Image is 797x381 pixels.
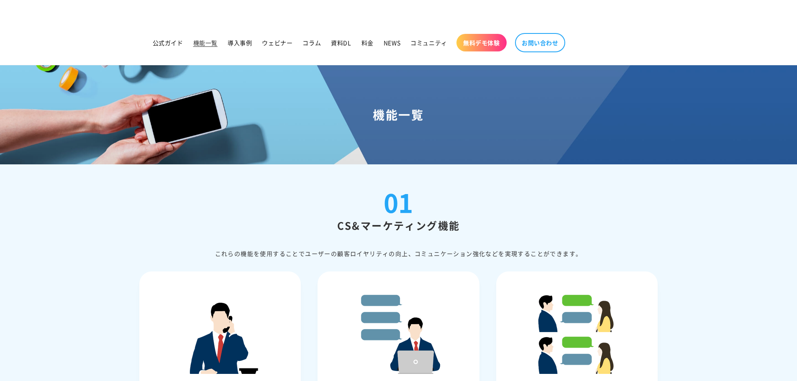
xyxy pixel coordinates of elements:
span: コラム [302,39,321,46]
img: 定型⽂設定 [356,290,440,374]
a: 無料デモ体験 [456,34,507,51]
span: 無料デモ体験 [463,39,500,46]
span: コミュニティ [410,39,447,46]
div: 01 [384,189,413,215]
a: 導入事例 [223,34,257,51]
h1: 機能一覧 [10,107,787,122]
img: シナリオ設定 [535,290,619,374]
span: 機能一覧 [193,39,218,46]
a: ウェビナー [257,34,297,51]
span: 資料DL [331,39,351,46]
span: 公式ガイド [153,39,183,46]
img: ⾃動応答 [178,290,262,374]
a: 公式ガイド [148,34,188,51]
span: お問い合わせ [522,39,559,46]
a: 機能一覧 [188,34,223,51]
span: ウェビナー [262,39,292,46]
span: NEWS [384,39,400,46]
a: お問い合わせ [515,33,565,52]
a: NEWS [379,34,405,51]
h2: CS&マーケティング機能 [139,219,658,232]
a: 料金 [356,34,379,51]
a: コラム [297,34,326,51]
span: 導入事例 [228,39,252,46]
a: コミュニティ [405,34,452,51]
span: 料金 [361,39,374,46]
a: 資料DL [326,34,356,51]
div: これらの機能を使⽤することでユーザーの顧客ロイヤリティの向上、コミュニケーション強化などを実現することができます。 [139,248,658,259]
